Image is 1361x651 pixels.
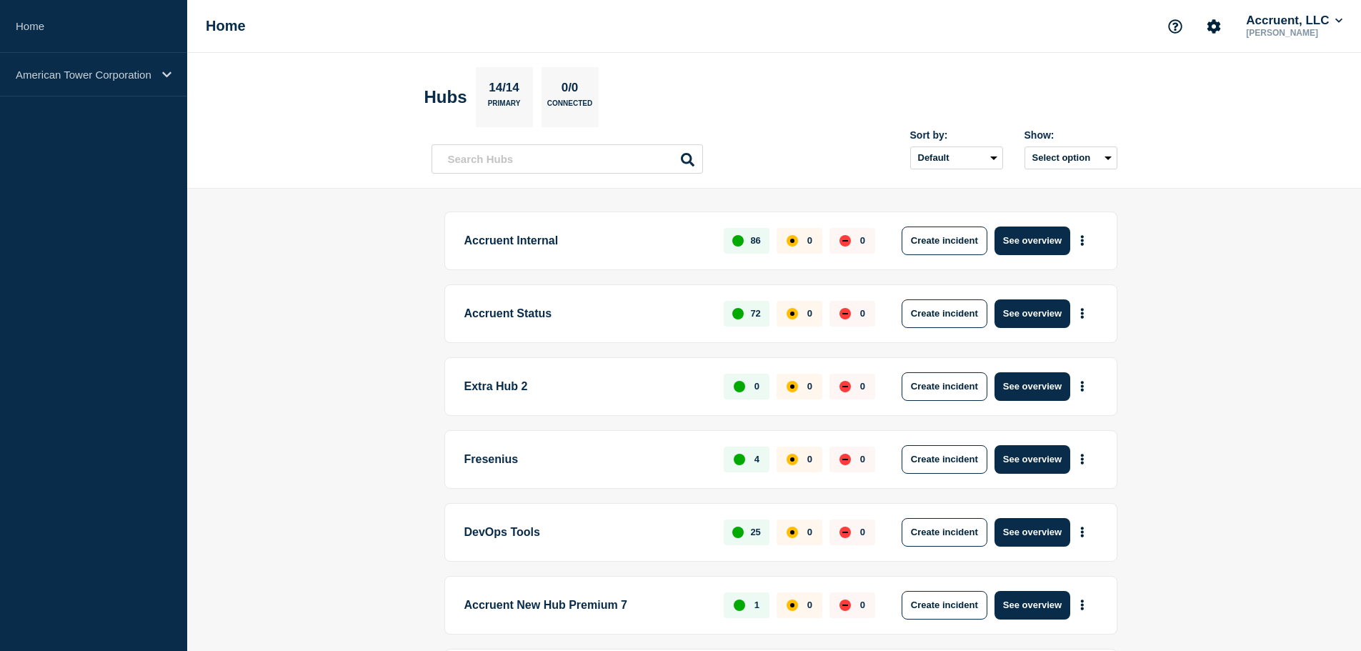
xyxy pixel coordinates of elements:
button: More actions [1073,300,1092,327]
p: 0 [860,381,865,392]
div: down [839,600,851,611]
button: More actions [1073,227,1092,254]
div: up [732,235,744,247]
p: 0 [860,308,865,319]
button: More actions [1073,446,1092,472]
p: [PERSON_NAME] [1243,28,1345,38]
p: 0 [860,600,865,610]
div: down [839,454,851,465]
p: American Tower Corporation [16,69,153,81]
div: affected [787,527,798,538]
button: See overview [994,227,1070,255]
p: Connected [547,99,592,114]
p: Fresenius [464,445,708,474]
div: affected [787,381,798,392]
div: up [734,600,745,611]
button: Select option [1025,146,1117,169]
div: down [839,235,851,247]
div: affected [787,454,798,465]
button: More actions [1073,519,1092,545]
p: 1 [754,600,759,610]
p: 0 [754,381,759,392]
div: affected [787,235,798,247]
p: Accruent Internal [464,227,708,255]
button: More actions [1073,592,1092,618]
div: affected [787,308,798,319]
div: Show: [1025,129,1117,141]
p: 86 [750,235,760,246]
p: Accruent New Hub Premium 7 [464,591,708,620]
p: 14/14 [484,81,525,99]
div: Sort by: [910,129,1003,141]
h1: Home [206,18,246,34]
button: Create incident [902,518,987,547]
div: down [839,381,851,392]
h2: Hubs [424,87,467,107]
div: up [734,381,745,392]
select: Sort by [910,146,1003,169]
button: Account settings [1199,11,1229,41]
button: Support [1160,11,1190,41]
button: Create incident [902,445,987,474]
p: DevOps Tools [464,518,708,547]
p: 0 [860,454,865,464]
button: Create incident [902,591,987,620]
p: 0 [807,235,812,246]
div: down [839,308,851,319]
p: 0 [807,600,812,610]
input: Search Hubs [432,144,703,174]
div: up [734,454,745,465]
p: Primary [488,99,521,114]
p: 0 [860,527,865,537]
p: 0 [860,235,865,246]
div: down [839,527,851,538]
p: 0 [807,308,812,319]
p: 0 [807,454,812,464]
button: Create incident [902,299,987,328]
button: Accruent, LLC [1243,14,1345,28]
button: Create incident [902,227,987,255]
p: 4 [754,454,759,464]
div: affected [787,600,798,611]
button: See overview [994,299,1070,328]
button: See overview [994,372,1070,401]
p: 25 [750,527,760,537]
p: 72 [750,308,760,319]
button: More actions [1073,373,1092,399]
p: 0 [807,381,812,392]
button: See overview [994,518,1070,547]
div: up [732,308,744,319]
p: Extra Hub 2 [464,372,708,401]
button: Create incident [902,372,987,401]
button: See overview [994,591,1070,620]
p: 0 [807,527,812,537]
button: See overview [994,445,1070,474]
p: 0/0 [556,81,584,99]
p: Accruent Status [464,299,708,328]
div: up [732,527,744,538]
